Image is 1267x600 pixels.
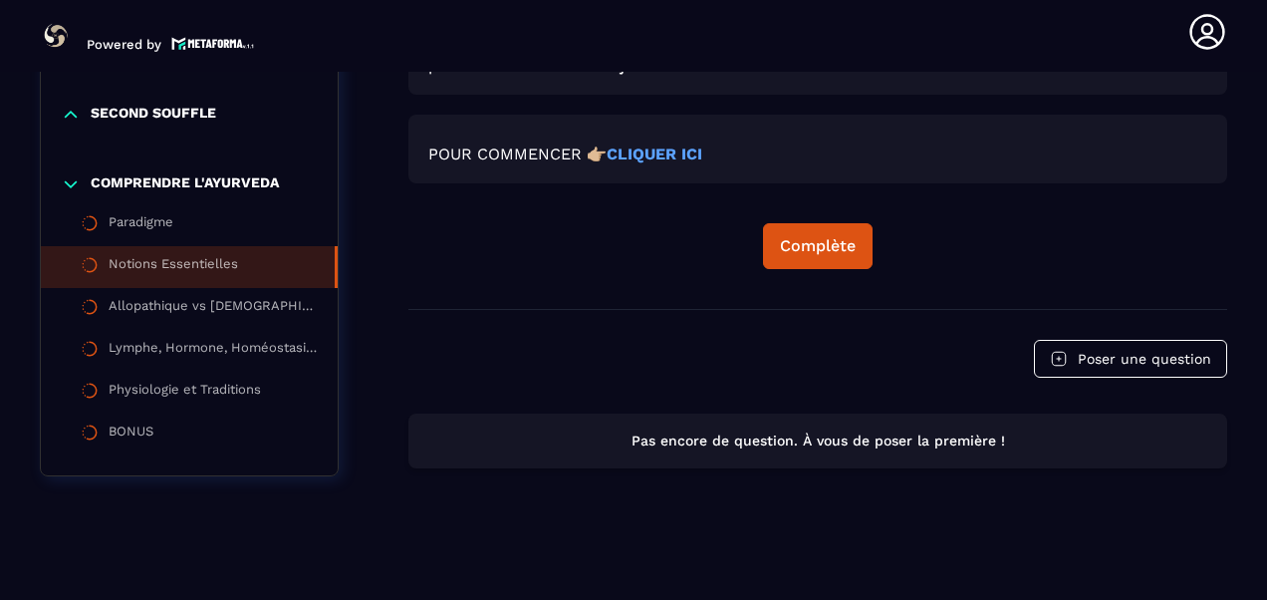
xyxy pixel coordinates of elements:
div: Complète [780,236,856,256]
div: Physiologie et Traditions [109,382,261,404]
div: Notions Essentielles [109,256,238,278]
a: CLIQUER ICI [607,145,702,163]
p: Pas encore de question. À vous de poser la première ! [426,432,1209,450]
p: POUR COMMENCER 👉🏼 [428,145,1207,163]
p: COMPRENDRE L'AYURVEDA [91,174,279,194]
p: SECOND SOUFFLE [91,105,216,125]
div: Allopathique vs [DEMOGRAPHIC_DATA] ? [109,298,318,320]
div: Lymphe, Hormone, Homéostasie, Doshas [109,340,318,362]
div: BONUS [109,424,153,446]
button: Poser une question [1034,340,1227,378]
img: logo [171,35,255,52]
button: Complète [763,223,873,269]
div: Paradigme [109,214,173,236]
img: logo-branding [40,20,72,52]
p: Powered by [87,37,161,52]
